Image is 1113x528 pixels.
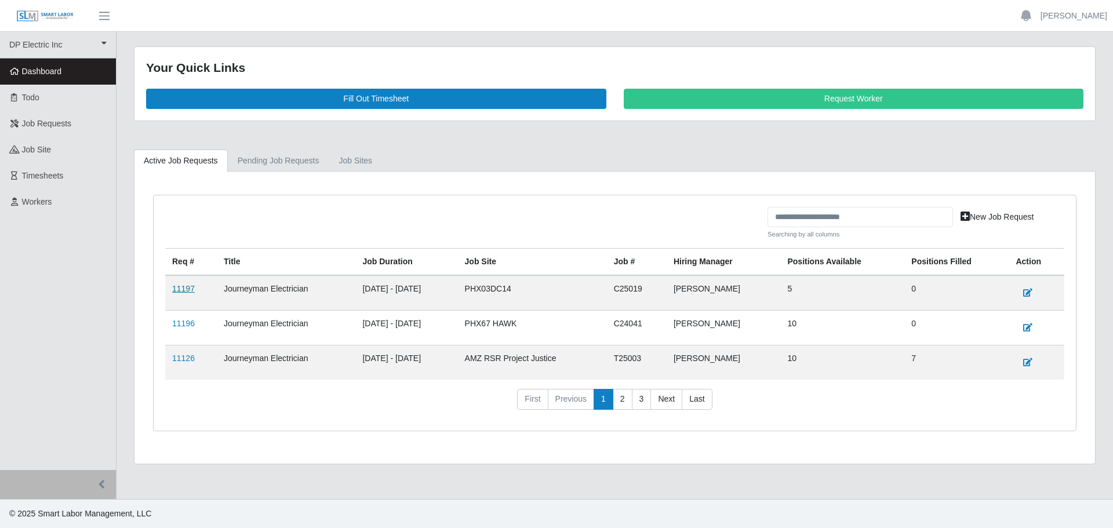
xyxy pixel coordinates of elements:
a: 11196 [172,319,195,328]
td: 10 [780,311,904,345]
span: Timesheets [22,171,64,180]
th: Action [1009,249,1064,276]
th: job site [458,249,607,276]
td: [DATE] - [DATE] [355,311,457,345]
th: Positions Available [780,249,904,276]
td: C24041 [607,311,667,345]
a: Pending Job Requests [228,150,329,172]
nav: pagination [165,389,1064,419]
span: Todo [22,93,39,102]
span: job site [22,145,52,154]
th: Hiring Manager [667,249,781,276]
a: Next [650,389,682,410]
a: New Job Request [953,207,1042,227]
td: 7 [904,345,1009,380]
span: © 2025 Smart Labor Management, LLC [9,509,151,518]
a: [PERSON_NAME] [1041,10,1107,22]
th: Job Duration [355,249,457,276]
a: Active Job Requests [134,150,228,172]
td: [PERSON_NAME] [667,311,781,345]
td: T25003 [607,345,667,380]
small: Searching by all columns [768,230,953,239]
th: Job # [607,249,667,276]
a: 11126 [172,354,195,363]
a: 1 [594,389,613,410]
td: [DATE] - [DATE] [355,275,457,311]
a: 3 [632,389,652,410]
td: PHX67 HAWK [458,311,607,345]
span: Job Requests [22,119,72,128]
span: Dashboard [22,67,62,76]
td: AMZ RSR Project Justice [458,345,607,380]
span: Workers [22,197,52,206]
td: 10 [780,345,904,380]
td: 0 [904,311,1009,345]
a: Request Worker [624,89,1084,109]
div: Your Quick Links [146,59,1083,77]
th: Title [217,249,356,276]
td: Journeyman Electrician [217,275,356,311]
th: Req # [165,249,217,276]
a: Fill Out Timesheet [146,89,606,109]
a: Last [682,389,712,410]
td: PHX03DC14 [458,275,607,311]
a: 2 [613,389,632,410]
td: C25019 [607,275,667,311]
td: [PERSON_NAME] [667,275,781,311]
td: [DATE] - [DATE] [355,345,457,380]
img: SLM Logo [16,10,74,23]
a: 11197 [172,284,195,293]
td: Journeyman Electrician [217,311,356,345]
td: 0 [904,275,1009,311]
th: Positions Filled [904,249,1009,276]
td: [PERSON_NAME] [667,345,781,380]
a: job sites [329,150,383,172]
td: Journeyman Electrician [217,345,356,380]
td: 5 [780,275,904,311]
